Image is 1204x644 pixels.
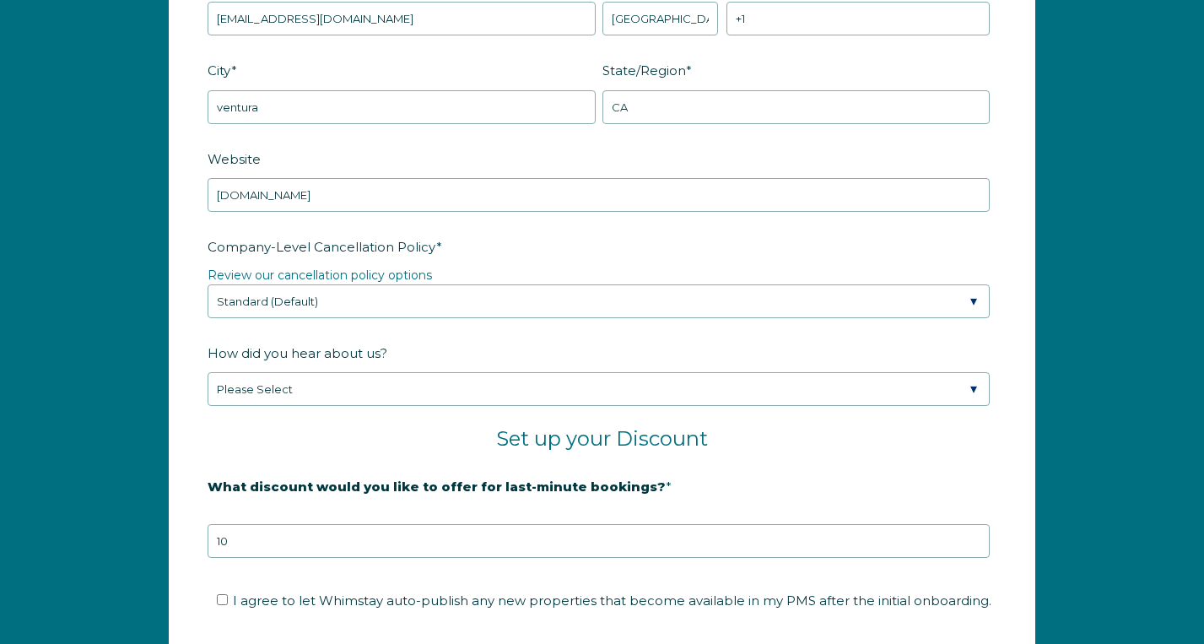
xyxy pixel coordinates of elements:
strong: What discount would you like to offer for last-minute bookings? [208,479,666,495]
span: City [208,57,231,84]
strong: 20% is recommended, minimum of 10% [208,507,472,522]
span: State/Region [602,57,686,84]
span: Set up your Discount [496,426,708,451]
span: I agree to let Whimstay auto-publish any new properties that become available in my PMS after the... [233,593,991,609]
span: Website [208,146,261,172]
span: Company-Level Cancellation Policy [208,234,436,260]
input: I agree to let Whimstay auto-publish any new properties that become available in my PMS after the... [217,594,228,605]
span: How did you hear about us? [208,340,387,366]
a: Review our cancellation policy options [208,268,432,283]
